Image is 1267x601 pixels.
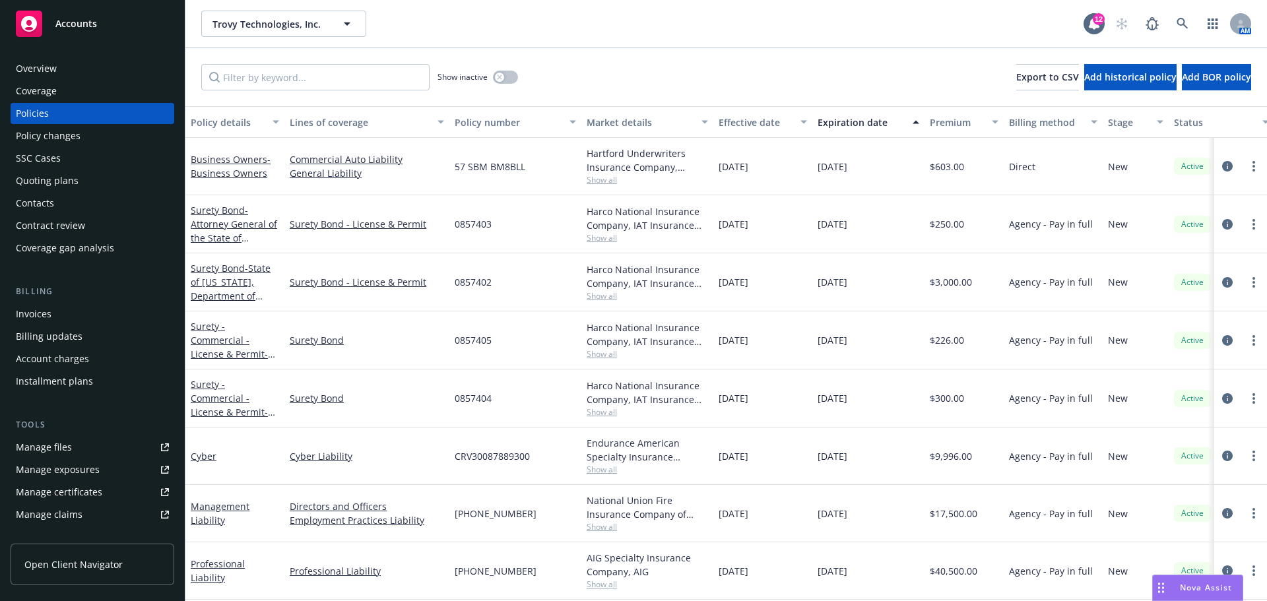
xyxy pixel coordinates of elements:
div: Quoting plans [16,170,79,191]
a: Coverage [11,80,174,102]
a: Report a Bug [1139,11,1165,37]
a: Manage certificates [11,482,174,503]
span: Direct [1009,160,1035,174]
button: Market details [581,106,713,138]
a: Surety Bond [191,262,271,330]
div: Stage [1108,115,1149,129]
span: $3,000.00 [930,275,972,289]
button: Expiration date [812,106,925,138]
span: Show all [587,521,708,532]
span: Export to CSV [1016,71,1079,83]
span: Agency - Pay in full [1009,333,1093,347]
button: Lines of coverage [284,106,449,138]
button: Effective date [713,106,812,138]
button: Billing method [1004,106,1103,138]
a: Surety - Commercial - License & Permit [191,320,273,388]
a: Manage BORs [11,526,174,548]
button: Stage [1103,106,1169,138]
span: $9,996.00 [930,449,972,463]
div: Coverage [16,80,57,102]
span: $17,500.00 [930,507,977,521]
div: Market details [587,115,694,129]
a: Surety Bond - License & Permit [290,217,444,231]
div: Billing [11,285,174,298]
div: Installment plans [16,371,93,392]
div: Billing method [1009,115,1083,129]
span: New [1108,449,1128,463]
span: New [1108,564,1128,578]
span: Show all [587,290,708,301]
div: AIG Specialty Insurance Company, AIG [587,551,708,579]
a: Overview [11,58,174,79]
span: $300.00 [930,391,964,405]
a: Manage claims [11,504,174,525]
span: New [1108,333,1128,347]
input: Filter by keyword... [201,64,430,90]
button: Nova Assist [1152,575,1243,601]
span: Show all [587,464,708,475]
a: Cyber [191,450,216,462]
a: Manage exposures [11,459,174,480]
a: Cyber Liability [290,449,444,463]
span: [DATE] [818,333,847,347]
a: Installment plans [11,371,174,392]
a: more [1246,216,1262,232]
span: New [1108,217,1128,231]
a: Billing updates [11,326,174,347]
span: [DATE] [719,160,748,174]
span: Agency - Pay in full [1009,391,1093,405]
div: Invoices [16,303,51,325]
a: Policies [11,103,174,124]
a: Directors and Officers [290,499,444,513]
div: Harco National Insurance Company, IAT Insurance Group [587,263,708,290]
span: Active [1179,565,1206,577]
span: Agency - Pay in full [1009,564,1093,578]
a: Surety Bond - License & Permit [290,275,444,289]
div: Manage files [16,437,72,458]
span: Active [1179,334,1206,346]
span: Add historical policy [1084,71,1177,83]
div: Overview [16,58,57,79]
a: General Liability [290,166,444,180]
span: Active [1179,450,1206,462]
div: 12 [1093,13,1105,25]
a: Accounts [11,5,174,42]
span: Active [1179,218,1206,230]
span: [DATE] [818,507,847,521]
span: 0857404 [455,391,492,405]
a: Coverage gap analysis [11,237,174,259]
a: more [1246,563,1262,579]
div: Account charges [16,348,89,369]
a: Contract review [11,215,174,236]
span: Agency - Pay in full [1009,507,1093,521]
button: Add BOR policy [1182,64,1251,90]
div: Coverage gap analysis [16,237,114,259]
span: [DATE] [818,564,847,578]
a: SSC Cases [11,148,174,169]
span: [DATE] [719,564,748,578]
a: Employment Practices Liability [290,513,444,527]
a: circleInformation [1219,563,1235,579]
span: Active [1179,507,1206,519]
div: Status [1174,115,1254,129]
a: Business Owners [191,153,271,179]
span: Agency - Pay in full [1009,449,1093,463]
button: Policy details [185,106,284,138]
span: Active [1179,276,1206,288]
span: [DATE] [719,275,748,289]
a: Commercial Auto Liability [290,152,444,166]
button: Trovy Technologies, Inc. [201,11,366,37]
a: Surety Bond [290,333,444,347]
span: Agency - Pay in full [1009,217,1093,231]
a: Professional Liability [191,557,245,584]
span: $40,500.00 [930,564,977,578]
span: Show all [587,406,708,418]
div: Manage claims [16,504,82,525]
a: Surety Bond [191,204,277,258]
a: more [1246,158,1262,174]
div: Policy changes [16,125,81,146]
div: Manage BORs [16,526,78,548]
a: circleInformation [1219,391,1235,406]
span: Show inactive [438,71,488,82]
div: Premium [930,115,984,129]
